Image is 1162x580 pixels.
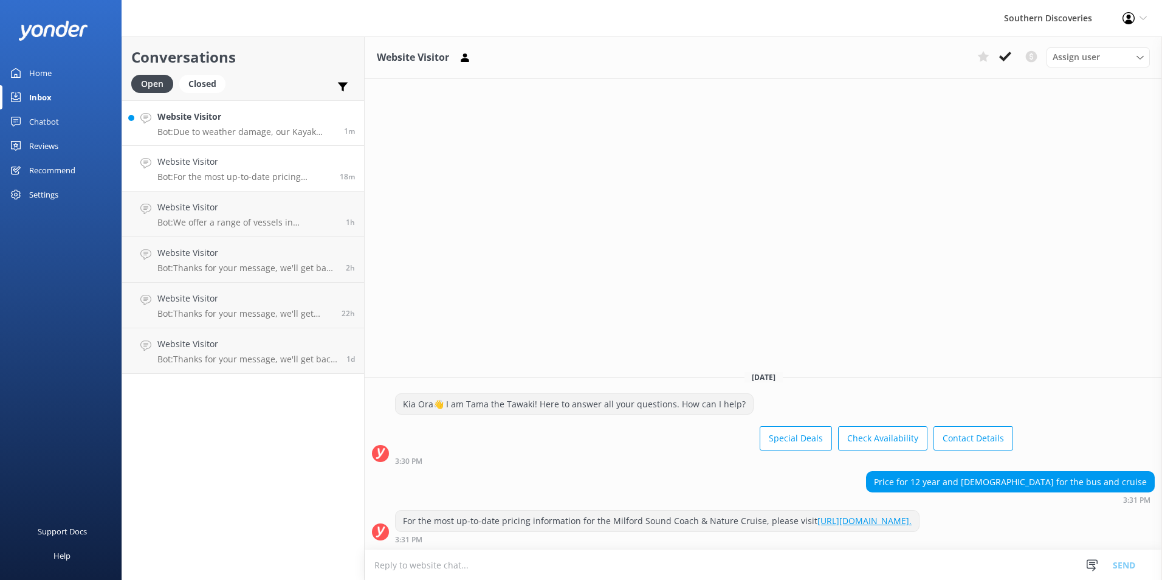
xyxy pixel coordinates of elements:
span: Assign user [1053,50,1100,64]
span: Oct 06 2025 01:54pm (UTC +13:00) Pacific/Auckland [346,217,355,227]
a: Closed [179,77,232,90]
a: Website VisitorBot:For the most up-to-date pricing information for the Milford Sound Coach & Natu... [122,146,364,192]
h3: Website Visitor [377,50,449,66]
img: yonder-white-logo.png [18,21,88,41]
div: Closed [179,75,225,93]
p: Bot: Thanks for your message, we'll get back to you as soon as we can. You're also welcome to kee... [157,263,337,274]
span: [DATE] [744,372,783,382]
div: Oct 06 2025 03:31pm (UTC +13:00) Pacific/Auckland [395,535,920,544]
span: Oct 06 2025 03:48pm (UTC +13:00) Pacific/Auckland [344,126,355,136]
div: Chatbot [29,109,59,134]
span: Oct 05 2025 04:51pm (UTC +13:00) Pacific/Auckland [342,308,355,319]
div: For the most up-to-date pricing information for the Milford Sound Coach & Nature Cruise, please v... [396,511,919,531]
p: Bot: We offer a range of vessels in [GEOGRAPHIC_DATA], with capacities ranging from 45 to 280 pas... [157,217,337,228]
p: Bot: Thanks for your message, we'll get back to you as soon as we can. You're also welcome to kee... [157,354,337,365]
div: Kia Ora👋 I am Tama the Tawaki! Here to answer all your questions. How can I help? [396,394,753,415]
div: Price for 12 year and [DEMOGRAPHIC_DATA] for the bus and cruise [867,472,1154,492]
button: Special Deals [760,426,832,451]
div: Oct 06 2025 03:31pm (UTC +13:00) Pacific/Auckland [866,495,1155,504]
a: Website VisitorBot:Thanks for your message, we'll get back to you as soon as we can. You're also ... [122,328,364,374]
div: Help [53,544,70,568]
button: Check Availability [838,426,927,451]
strong: 3:30 PM [395,458,422,465]
h4: Website Visitor [157,246,337,260]
p: Bot: Thanks for your message, we'll get back to you as soon as we can. You're also welcome to kee... [157,308,332,319]
p: Bot: For the most up-to-date pricing information for the Milford Sound Coach & Nature Cruise, ple... [157,171,331,182]
div: Inbox [29,85,52,109]
div: Support Docs [38,519,87,544]
div: Oct 06 2025 03:30pm (UTC +13:00) Pacific/Auckland [395,457,1013,465]
a: Website VisitorBot:Thanks for your message, we'll get back to you as soon as we can. You're also ... [122,237,364,283]
div: Reviews [29,134,58,158]
span: Oct 06 2025 01:29pm (UTC +13:00) Pacific/Auckland [346,263,355,273]
div: Settings [29,182,58,207]
h4: Website Visitor [157,337,337,351]
a: [URL][DOMAIN_NAME]. [817,515,912,526]
a: Website VisitorBot:Due to weather damage, our Kayak Shed is temporarily closed, and we don’t have... [122,100,364,146]
h4: Website Visitor [157,155,331,168]
strong: 3:31 PM [395,536,422,544]
span: Oct 06 2025 03:31pm (UTC +13:00) Pacific/Auckland [340,171,355,182]
h4: Website Visitor [157,292,332,305]
div: Recommend [29,158,75,182]
span: Oct 05 2025 02:58pm (UTC +13:00) Pacific/Auckland [346,354,355,364]
strong: 3:31 PM [1123,497,1150,504]
div: Assign User [1047,47,1150,67]
a: Website VisitorBot:Thanks for your message, we'll get back to you as soon as we can. You're also ... [122,283,364,328]
div: Home [29,61,52,85]
div: Open [131,75,173,93]
h2: Conversations [131,46,355,69]
h4: Website Visitor [157,201,337,214]
a: Website VisitorBot:We offer a range of vessels in [GEOGRAPHIC_DATA], with capacities ranging from... [122,192,364,237]
a: Open [131,77,179,90]
button: Contact Details [933,426,1013,451]
h4: Website Visitor [157,110,335,123]
p: Bot: Due to weather damage, our Kayak Shed is temporarily closed, and we don’t have a reopening d... [157,126,335,137]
